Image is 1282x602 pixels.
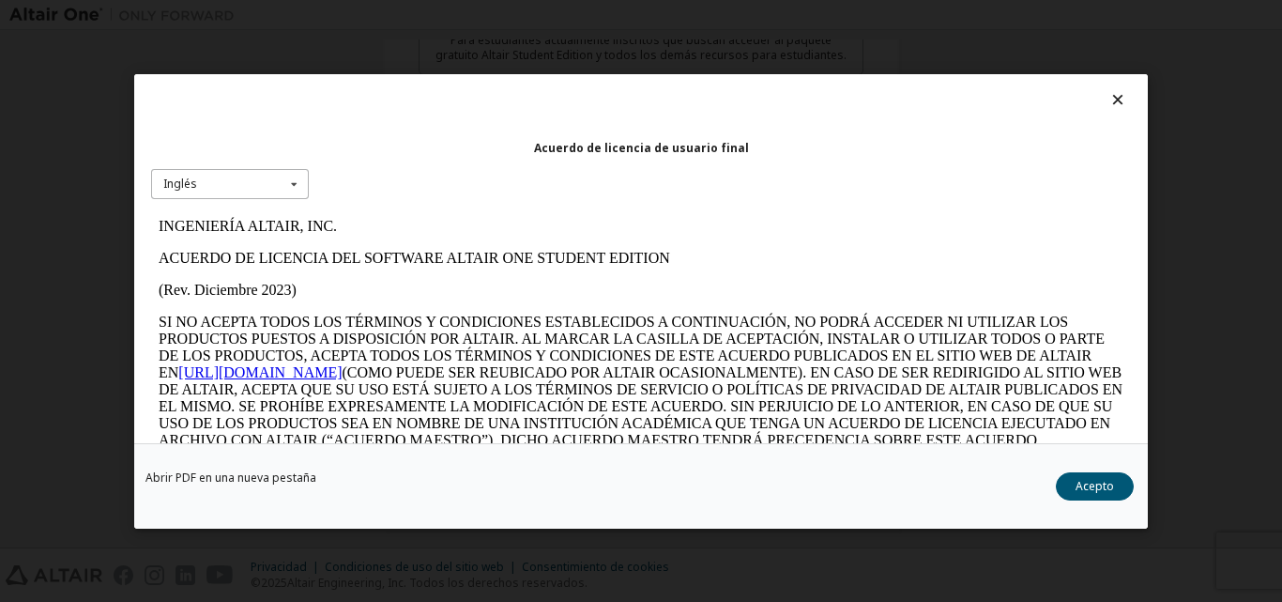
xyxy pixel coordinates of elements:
button: Acepto [1056,471,1134,500]
font: ACUERDO DE LICENCIA DEL SOFTWARE ALTAIR ONE STUDENT EDITION [8,39,519,55]
font: SI NO ACEPTA TODOS LOS TÉRMINOS Y CONDICIONES ESTABLECIDOS A CONTINUACIÓN, NO PODRÁ ACCEDER NI UT... [8,103,954,170]
font: Inglés [163,176,197,192]
font: (Rev. Diciembre 2023) [8,71,145,87]
font: INGENIERÍA ALTAIR, INC. [8,8,186,23]
font: Este Acuerdo de Licencia del Software Altair One Student Edition (el "Acuerdo") se celebra entre ... [8,254,951,337]
font: Acepto [1076,477,1114,493]
font: Abrir PDF en una nueva pestaña [145,469,316,485]
a: [URL][DOMAIN_NAME] [27,154,191,170]
font: (COMO PUEDE SER REUBICADO POR ALTAIR OCASIONALMENTE). EN CASO DE SER REDIRIGIDO AL SITIO WEB DE A... [8,154,971,238]
font: Acuerdo de licencia de usuario final [534,139,749,155]
a: Abrir PDF en una nueva pestaña [145,471,316,483]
